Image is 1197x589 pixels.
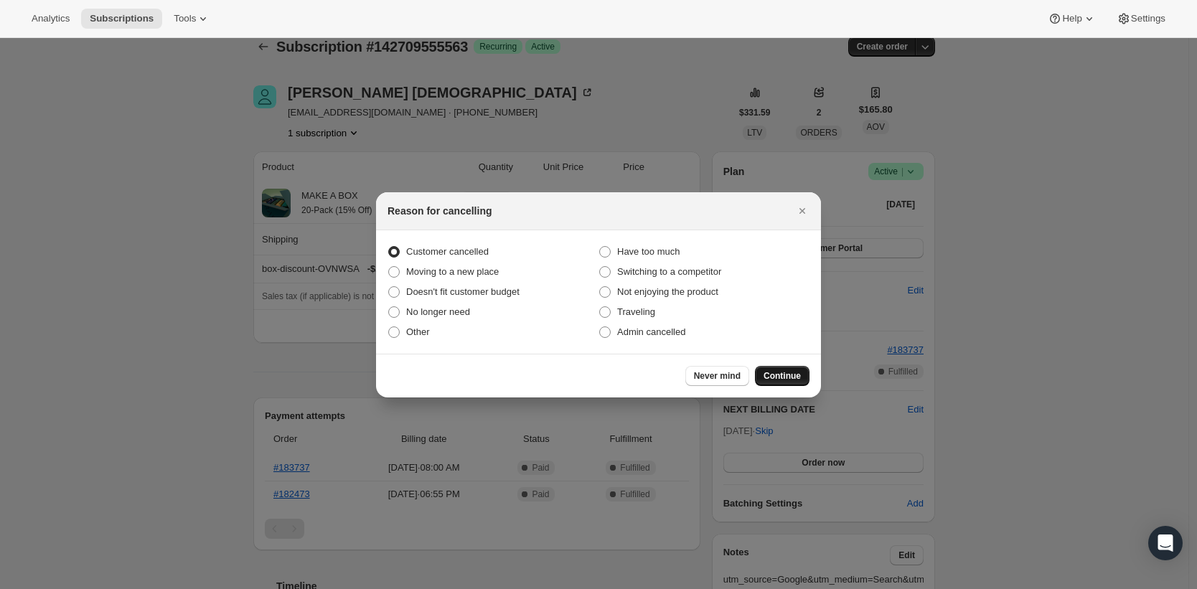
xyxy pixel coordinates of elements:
[174,13,196,24] span: Tools
[694,370,741,382] span: Never mind
[90,13,154,24] span: Subscriptions
[406,266,499,277] span: Moving to a new place
[23,9,78,29] button: Analytics
[406,286,520,297] span: Doesn't fit customer budget
[617,306,655,317] span: Traveling
[165,9,219,29] button: Tools
[406,246,489,257] span: Customer cancelled
[1131,13,1165,24] span: Settings
[1062,13,1081,24] span: Help
[1039,9,1104,29] button: Help
[406,306,470,317] span: No longer need
[1148,526,1183,560] div: Open Intercom Messenger
[617,246,680,257] span: Have too much
[388,204,492,218] h2: Reason for cancelling
[617,326,685,337] span: Admin cancelled
[1108,9,1174,29] button: Settings
[617,266,721,277] span: Switching to a competitor
[406,326,430,337] span: Other
[792,201,812,221] button: Close
[755,366,809,386] button: Continue
[81,9,162,29] button: Subscriptions
[617,286,718,297] span: Not enjoying the product
[32,13,70,24] span: Analytics
[685,366,749,386] button: Never mind
[764,370,801,382] span: Continue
